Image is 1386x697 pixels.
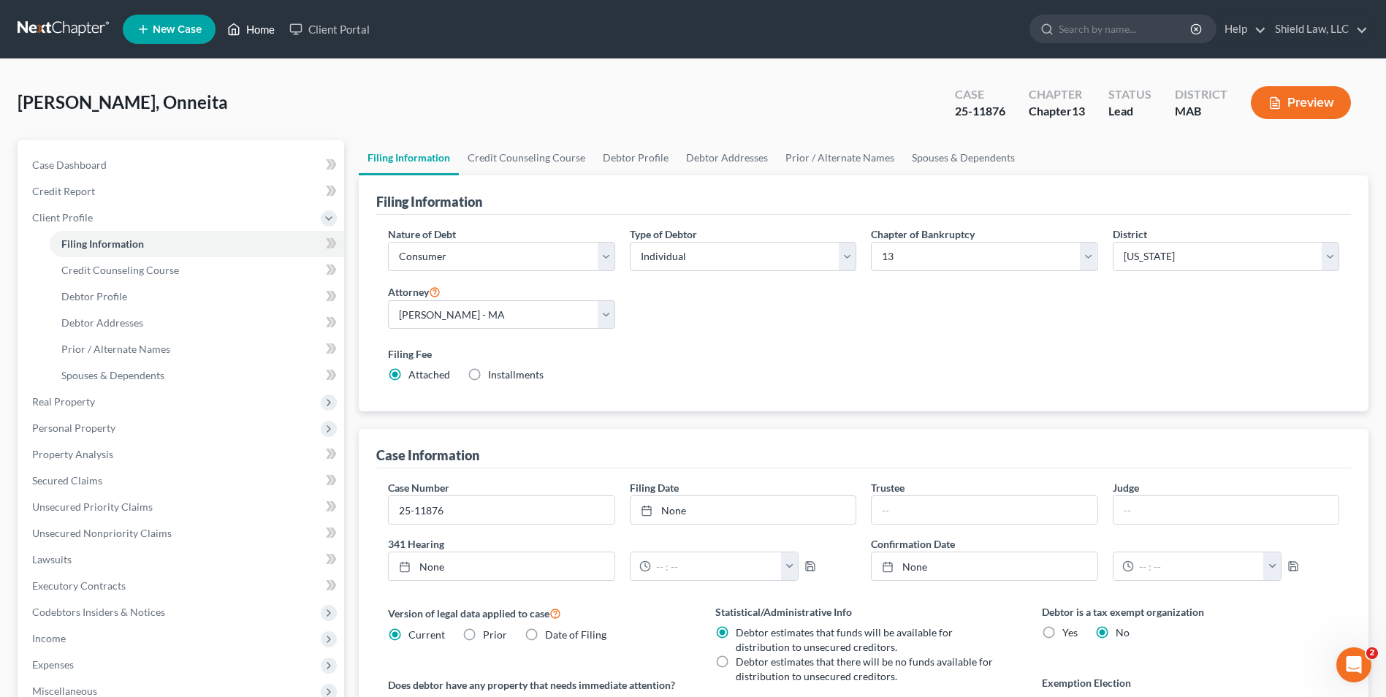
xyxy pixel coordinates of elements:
[20,468,344,494] a: Secured Claims
[864,536,1347,552] label: Confirmation Date
[630,226,697,242] label: Type of Debtor
[32,579,126,592] span: Executory Contracts
[594,140,677,175] a: Debtor Profile
[20,152,344,178] a: Case Dashboard
[61,264,179,276] span: Credit Counseling Course
[1059,15,1192,42] input: Search by name...
[488,368,544,381] span: Installments
[459,140,594,175] a: Credit Counseling Course
[1113,480,1139,495] label: Judge
[408,368,450,381] span: Attached
[381,536,864,552] label: 341 Hearing
[1217,16,1266,42] a: Help
[32,527,172,539] span: Unsecured Nonpriority Claims
[715,604,1013,620] label: Statistical/Administrative Info
[388,283,441,300] label: Attorney
[736,655,993,682] span: Debtor estimates that there will be no funds available for distribution to unsecured creditors.
[1116,626,1130,639] span: No
[50,310,344,336] a: Debtor Addresses
[32,500,153,513] span: Unsecured Priority Claims
[32,553,72,565] span: Lawsuits
[872,552,1097,580] a: None
[32,185,95,197] span: Credit Report
[61,343,170,355] span: Prior / Alternate Names
[736,626,953,653] span: Debtor estimates that funds will be available for distribution to unsecured creditors.
[376,446,479,464] div: Case Information
[408,628,445,641] span: Current
[20,573,344,599] a: Executory Contracts
[32,395,95,408] span: Real Property
[50,257,344,283] a: Credit Counseling Course
[50,336,344,362] a: Prior / Alternate Names
[872,496,1097,524] input: --
[1251,86,1351,119] button: Preview
[651,552,782,580] input: -- : --
[1029,86,1085,103] div: Chapter
[677,140,777,175] a: Debtor Addresses
[32,422,115,434] span: Personal Property
[32,606,165,618] span: Codebtors Insiders & Notices
[388,677,685,693] label: Does debtor have any property that needs immediate attention?
[1108,86,1151,103] div: Status
[32,474,102,487] span: Secured Claims
[871,480,905,495] label: Trustee
[32,211,93,224] span: Client Profile
[545,628,606,641] span: Date of Filing
[1113,496,1339,524] input: --
[153,24,202,35] span: New Case
[61,290,127,302] span: Debtor Profile
[1072,104,1085,118] span: 13
[1175,86,1227,103] div: District
[630,480,679,495] label: Filing Date
[376,193,482,210] div: Filing Information
[1134,552,1265,580] input: -- : --
[1113,226,1147,242] label: District
[32,685,97,697] span: Miscellaneous
[388,226,456,242] label: Nature of Debt
[1062,626,1078,639] span: Yes
[282,16,377,42] a: Client Portal
[483,628,507,641] span: Prior
[389,552,614,580] a: None
[50,362,344,389] a: Spouses & Dependents
[20,441,344,468] a: Property Analysis
[389,496,614,524] input: Enter case number...
[1029,103,1085,120] div: Chapter
[50,283,344,310] a: Debtor Profile
[20,178,344,205] a: Credit Report
[1175,103,1227,120] div: MAB
[61,369,164,381] span: Spouses & Dependents
[61,316,143,329] span: Debtor Addresses
[61,237,144,250] span: Filing Information
[631,496,856,524] a: None
[50,231,344,257] a: Filing Information
[32,632,66,644] span: Income
[1268,16,1368,42] a: Shield Law, LLC
[220,16,282,42] a: Home
[359,140,459,175] a: Filing Information
[20,494,344,520] a: Unsecured Priority Claims
[32,448,113,460] span: Property Analysis
[1042,604,1339,620] label: Debtor is a tax exempt organization
[18,91,228,113] span: [PERSON_NAME], Onneita
[388,346,1339,362] label: Filing Fee
[1336,647,1371,682] iframe: Intercom live chat
[388,480,449,495] label: Case Number
[777,140,903,175] a: Prior / Alternate Names
[388,604,685,622] label: Version of legal data applied to case
[903,140,1024,175] a: Spouses & Dependents
[955,103,1005,120] div: 25-11876
[32,159,107,171] span: Case Dashboard
[1042,675,1339,690] label: Exemption Election
[32,658,74,671] span: Expenses
[871,226,975,242] label: Chapter of Bankruptcy
[955,86,1005,103] div: Case
[1366,647,1378,659] span: 2
[20,520,344,546] a: Unsecured Nonpriority Claims
[20,546,344,573] a: Lawsuits
[1108,103,1151,120] div: Lead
